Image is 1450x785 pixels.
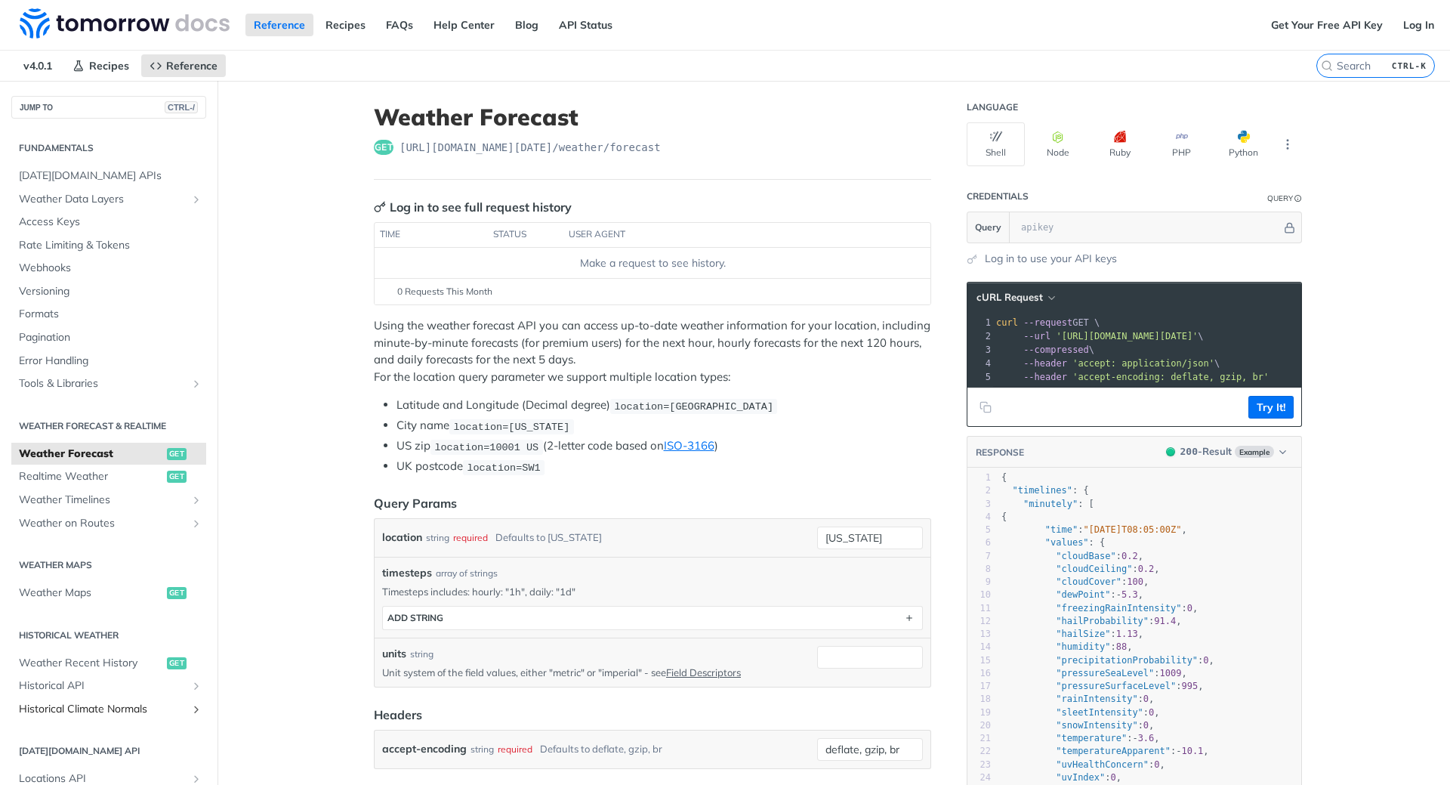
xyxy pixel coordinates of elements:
[19,354,202,369] span: Error Handling
[396,458,931,475] li: UK postcode
[19,586,163,601] span: Weather Maps
[1181,681,1198,691] span: 995
[967,550,991,563] div: 7
[1127,576,1143,587] span: 100
[1001,603,1198,613] span: : ,
[967,771,991,784] div: 24
[166,59,217,73] span: Reference
[11,698,206,721] a: Historical Climate NormalsShow subpages for Historical Climate Normals
[1001,694,1154,704] span: : ,
[396,417,931,434] li: City name
[967,511,991,524] div: 4
[470,738,494,760] div: string
[19,447,163,462] span: Weather Forecast
[374,317,931,385] p: Using the weather forecast API you can access up-to-date weather information for your location, i...
[1001,668,1187,678] span: : ,
[1056,694,1137,704] span: "rainIntensity"
[1056,668,1154,678] span: "pressureSeaLevel"
[1282,220,1297,235] button: Hide
[996,345,1094,355] span: \
[967,471,991,484] div: 1
[967,370,993,384] div: 5
[383,607,922,629] button: ADD string
[1013,212,1282,243] input: apikey
[167,587,187,599] span: get
[967,693,991,706] div: 18
[374,201,386,213] svg: Key
[1263,14,1391,36] a: Get Your Free API Key
[967,524,991,536] div: 5
[11,582,206,604] a: Weather Mapsget
[11,489,206,511] a: Weather TimelinesShow subpages for Weather Timelines
[11,326,206,349] a: Pagination
[1001,524,1187,535] span: : ,
[19,376,187,391] span: Tools & Libraries
[666,666,741,678] a: Field Descriptors
[1023,317,1072,328] span: --request
[996,317,1100,328] span: GET \
[1001,733,1160,743] span: : ,
[11,629,206,642] h2: Historical Weather
[1083,524,1181,535] span: "[DATE]T08:05:00Z"
[19,261,202,276] span: Webhooks
[1001,629,1143,639] span: : ,
[382,565,432,581] span: timesteps
[1001,537,1105,548] span: : {
[1294,195,1302,202] i: Information
[1056,629,1110,639] span: "hailSize"
[967,602,991,615] div: 11
[11,419,206,433] h2: Weather Forecast & realtime
[664,438,714,453] a: ISO-3166
[1023,345,1089,355] span: --compressed
[614,400,773,412] span: location=[GEOGRAPHIC_DATA]
[1001,472,1007,483] span: {
[1001,681,1203,691] span: : ,
[495,527,602,549] div: Defaults to [US_STATE]
[1056,331,1198,342] span: '[URL][DOMAIN_NAME][DATE]'
[382,646,406,662] label: units
[1181,746,1203,756] span: 10.1
[378,14,421,36] a: FAQs
[19,493,187,508] span: Weather Timelines
[971,290,1060,305] button: cURL Request
[967,680,991,693] div: 17
[190,494,202,506] button: Show subpages for Weather Timelines
[19,307,202,322] span: Formats
[1132,733,1137,743] span: -
[967,101,1018,113] div: Language
[434,441,538,453] span: location=10001 US
[1111,772,1116,783] span: 0
[11,141,206,155] h2: Fundamentals
[967,641,991,654] div: 14
[375,223,488,247] th: time
[190,193,202,206] button: Show subpages for Weather Data Layers
[11,558,206,572] h2: Weather Maps
[975,396,996,419] button: Copy to clipboard
[1056,616,1149,626] span: "hailProbability"
[397,285,492,298] span: 0 Requests This Month
[382,527,422,549] label: location
[1321,60,1333,72] svg: Search
[1154,616,1176,626] span: 91.4
[1138,564,1155,574] span: 0.2
[563,223,900,247] th: user agent
[1023,372,1067,382] span: --header
[19,656,163,671] span: Weather Recent History
[374,104,931,131] h1: Weather Forecast
[19,702,187,717] span: Historical Climate Normals
[1072,372,1269,382] span: 'accept-encoding: deflate, gzip, br'
[1056,603,1181,613] span: "freezingRainIntensity"
[1056,681,1176,691] span: "pressureSurfaceLevel"
[11,372,206,395] a: Tools & LibrariesShow subpages for Tools & Libraries
[381,255,924,271] div: Make a request to see history.
[488,223,563,247] th: status
[141,54,226,77] a: Reference
[190,378,202,390] button: Show subpages for Tools & Libraries
[1001,772,1121,783] span: : ,
[19,238,202,253] span: Rate Limiting & Tokens
[1001,576,1149,587] span: : ,
[1045,524,1078,535] span: "time"
[1072,358,1214,369] span: 'accept: application/json'
[11,512,206,535] a: Weather on RoutesShow subpages for Weather on Routes
[985,251,1117,267] a: Log in to use your API keys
